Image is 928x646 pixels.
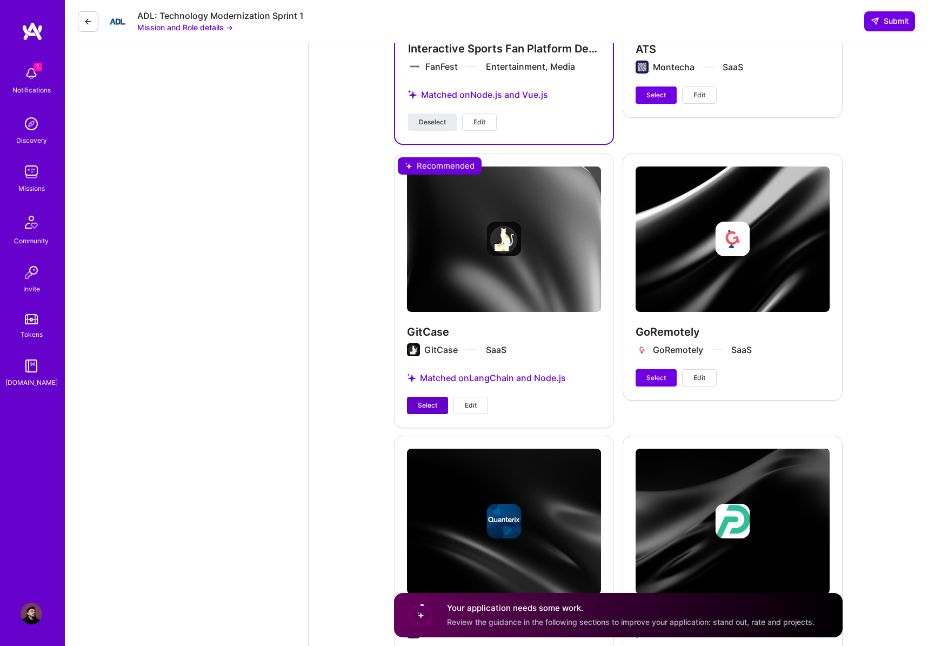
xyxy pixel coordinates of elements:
button: Mission and Role details → [137,22,233,33]
h4: Interactive Sports Fan Platform Development [408,42,600,56]
button: Submit [864,11,915,31]
div: Notifications [12,84,51,96]
img: teamwork [21,161,42,183]
img: Company logo [408,60,421,73]
button: Edit [453,397,488,414]
img: divider [466,66,477,67]
span: Edit [693,373,705,383]
span: Edit [465,401,477,410]
div: FanFest Entertainment, Media [425,61,575,72]
button: Select [407,397,448,414]
img: Company Logo [107,11,129,32]
img: User Avatar [21,603,42,624]
img: discovery [21,113,42,135]
button: Edit [462,114,497,131]
div: Missions [18,183,45,194]
i: icon StarsPurple [408,90,417,99]
button: Edit [682,86,717,104]
img: Invite [21,262,42,283]
div: Discovery [16,135,47,146]
button: Select [636,86,677,104]
div: Invite [23,283,40,295]
div: Matched on Node.js and Vue.js [408,76,600,114]
span: Select [646,373,666,383]
img: logo [22,22,43,41]
img: guide book [21,355,42,377]
i: icon SendLight [871,17,879,25]
span: Select [418,401,437,410]
span: Select [646,90,666,100]
img: tokens [25,314,38,324]
i: icon LeftArrowDark [84,17,92,26]
span: Deselect [419,117,446,127]
span: 1 [34,63,42,71]
img: Community [18,209,44,235]
span: Review the guidance in the following sections to improve your application: stand out, rate and pr... [447,617,814,627]
button: Select [636,369,677,387]
div: Tokens [21,329,43,340]
span: Edit [693,90,705,100]
div: [DOMAIN_NAME] [5,377,58,388]
img: bell [21,63,42,84]
button: Edit [682,369,717,387]
div: ADL: Technology Modernization Sprint 1 [137,10,304,22]
span: Edit [473,117,485,127]
a: User Avatar [18,603,45,624]
span: Submit [871,16,909,26]
h4: Your application needs some work. [447,603,814,614]
button: Deselect [408,114,457,131]
div: Community [14,235,49,247]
